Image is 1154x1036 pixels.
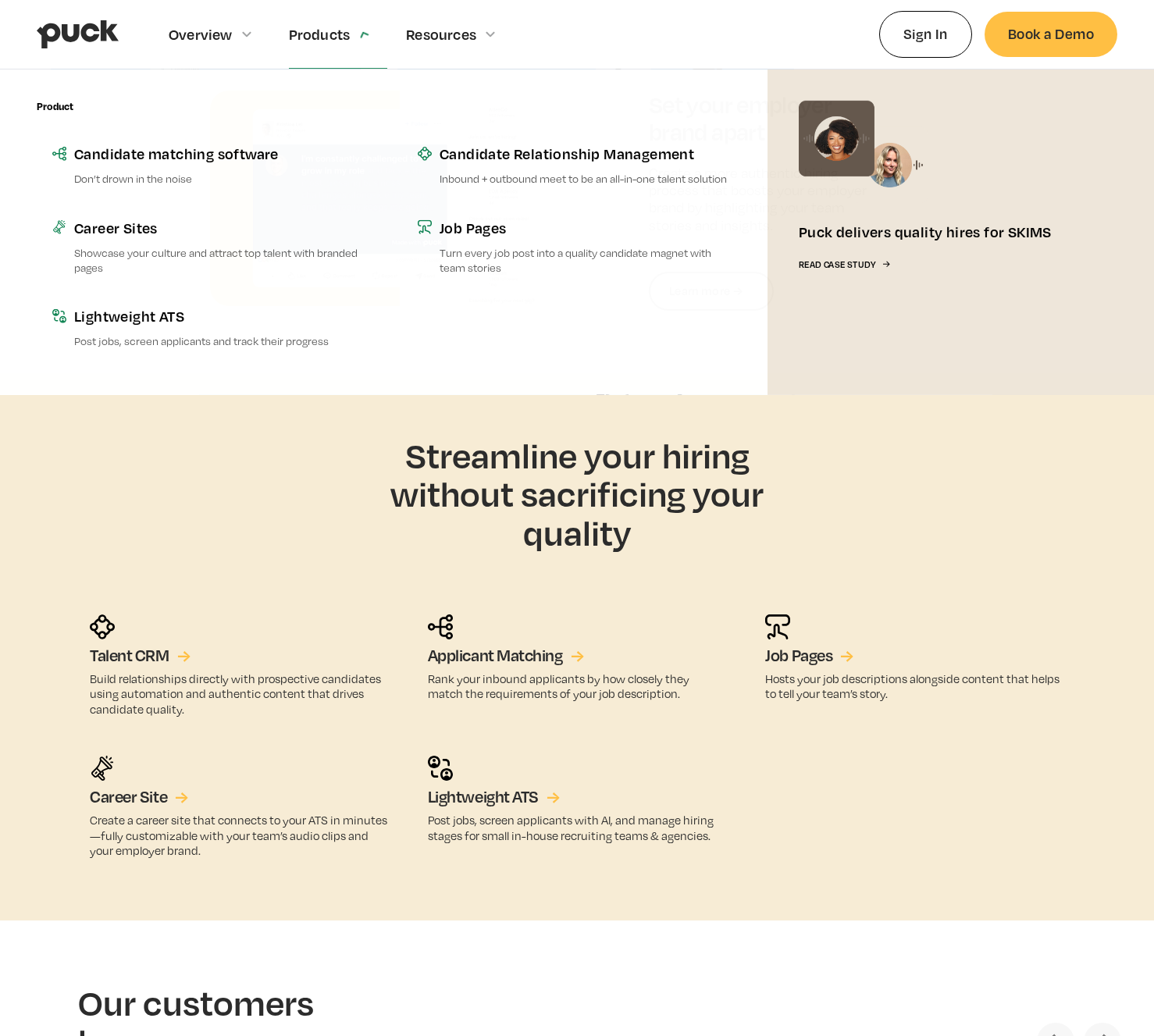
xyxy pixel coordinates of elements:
div: Resources [406,26,476,43]
a: Book a Demo [985,12,1117,56]
h2: Streamline your hiring without sacrificing your quality [347,436,807,552]
p: Inbound + outbound meet to be an all-in-one talent solution [440,171,736,186]
p: Build relationships directly with prospective candidates using automation and authentic content t... [90,671,389,717]
a: Career SitesShowcase your culture and attract top talent with branded pages [37,201,386,290]
h5: Lightweight ATS [428,787,539,807]
a: Candidate Relationship ManagementInbound + outbound meet to be an all-in-one talent solution [402,128,752,201]
p: Showcase your culture and attract top talent with branded pages [74,244,371,274]
h5: Job Pages [765,646,832,666]
a: Candidate matching softwareDon’t drown in the noise [37,128,386,201]
div: Job Pages [440,217,736,237]
a: Job PagesTurn every job post into a quality candidate magnet with team stories [402,201,752,290]
a: Career Site→ [90,787,188,807]
div: → [175,787,188,807]
div: Products [289,26,351,43]
p: Post jobs, screen applicants with AI, and manage hiring stages for small in-house recruiting team... [428,813,727,842]
p: Turn every job post into a quality candidate magnet with team stories [440,244,736,274]
a: Lightweight ATS→ [428,787,561,807]
p: Don’t drown in the noise [74,171,371,186]
div: Career Sites [74,217,371,237]
div: → [571,646,584,666]
div: → [840,646,853,666]
p: Create a career site that connects to your ATS in minutes—fully customizable with your team’s aud... [90,813,389,858]
div: Product [37,101,73,112]
a: Puck delivers quality hires for SKIMSRead Case Study [768,69,1117,395]
div: Puck delivers quality hires for SKIMS [799,222,1052,241]
div: → [177,646,191,666]
h5: Talent CRM [90,646,169,666]
p: Rank your inbound applicants by how closely they match the requirements of your job description. [428,671,727,701]
a: Lightweight ATSPost jobs, screen applicants and track their progress [37,290,386,364]
div: Candidate Relationship Management [440,144,736,163]
a: Sign In [879,11,972,57]
a: Applicant Matching→ [428,646,584,666]
p: Post jobs, screen applicants and track their progress [74,333,371,348]
div: Lightweight ATS [74,306,371,326]
a: Job Pages→ [765,646,853,666]
div: Read Case Study [799,260,875,270]
a: Talent CRM→ [90,646,191,666]
div: → [547,787,560,807]
h5: Applicant Matching [428,646,563,666]
h5: Career Site [90,787,167,807]
div: Overview [169,26,233,43]
div: Candidate matching software [74,144,371,163]
p: Hosts your job descriptions alongside content that helps to tell your team’s story. [765,671,1064,701]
